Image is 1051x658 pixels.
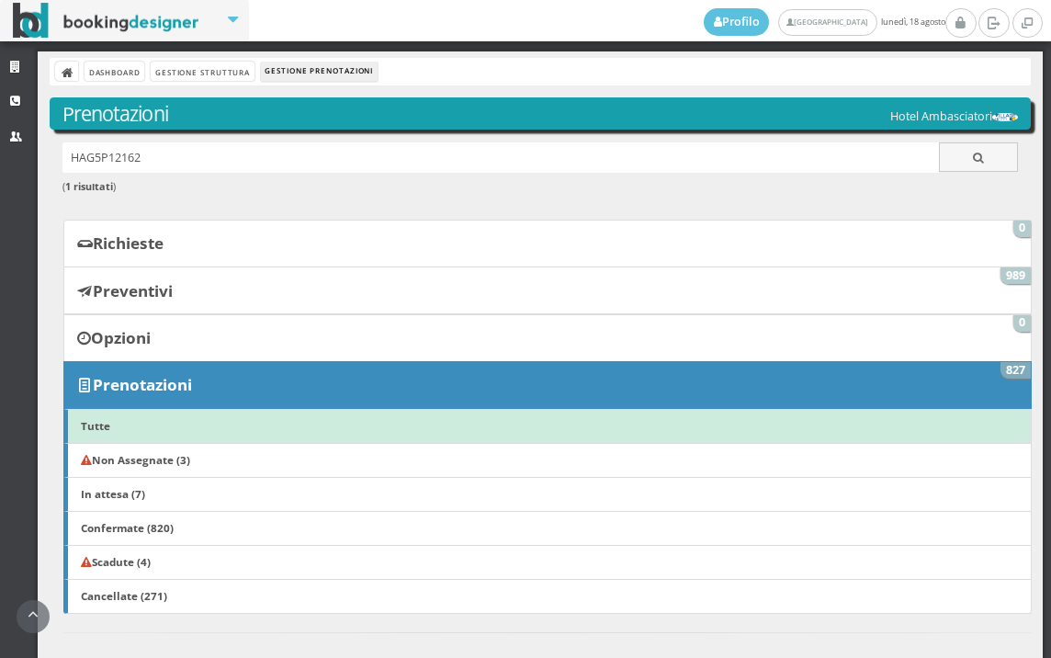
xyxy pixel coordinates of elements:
img: BookingDesigner.com [13,3,199,39]
a: Non Assegnate (3) [63,443,1032,478]
span: 827 [1000,362,1032,379]
span: 0 [1013,315,1032,332]
h5: Hotel Ambasciatori [890,109,1018,123]
span: 989 [1000,267,1032,284]
a: Prenotazioni 827 [63,361,1032,409]
a: Preventivi 989 [63,267,1032,314]
h3: Prenotazioni [62,102,1019,126]
a: Scadute (4) [63,545,1032,580]
b: Prenotazioni [93,374,192,395]
a: Opzioni 0 [63,314,1032,362]
span: lunedì, 18 agosto [704,8,945,36]
a: In attesa (7) [63,477,1032,512]
b: Non Assegnate (3) [81,452,190,467]
li: Gestione Prenotazioni [261,62,378,82]
b: Richieste [93,233,164,254]
img: 29cdc84380f711ecb0a10a069e529790.png [992,113,1018,121]
b: Opzioni [91,327,151,348]
b: Cancellate (271) [81,588,167,603]
a: Richieste 0 [63,220,1032,267]
a: Confermate (820) [63,511,1032,546]
b: 1 risultati [65,179,113,193]
a: Tutte [63,409,1032,444]
a: Gestione Struttura [151,62,254,81]
b: Scadute (4) [81,554,151,569]
b: In attesa (7) [81,486,145,501]
b: Tutte [81,418,110,433]
b: Confermate (820) [81,520,174,535]
a: Profilo [704,8,770,36]
h6: ( ) [62,181,1019,193]
a: Cancellate (271) [63,579,1032,614]
b: Preventivi [93,280,173,301]
span: 0 [1013,221,1032,237]
input: Ricerca cliente - (inserisci il codice, il nome, il cognome, il numero di telefono o la mail) [62,142,940,173]
a: [GEOGRAPHIC_DATA] [778,9,876,36]
a: Dashboard [85,62,144,81]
